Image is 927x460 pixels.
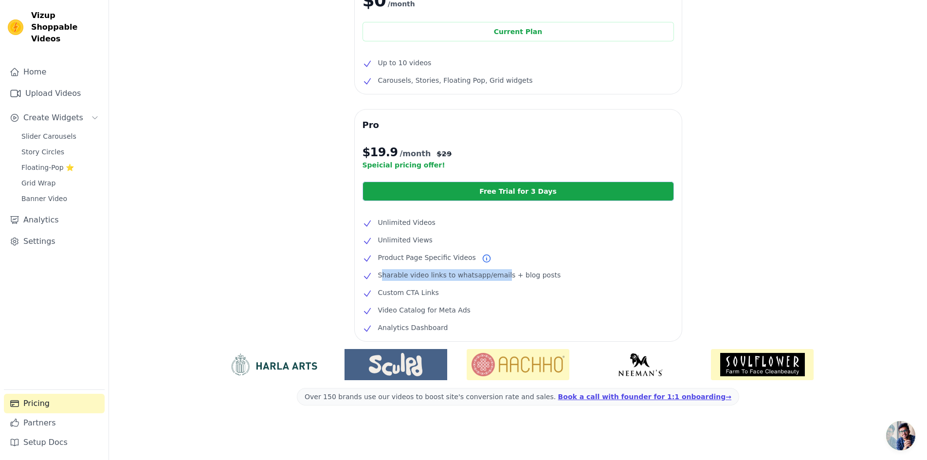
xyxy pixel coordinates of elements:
[4,84,105,103] a: Upload Videos
[378,322,448,333] span: Analytics Dashboard
[31,10,101,45] span: Vizup Shoppable Videos
[400,148,431,160] span: /month
[378,217,436,228] span: Unlimited Videos
[222,353,325,376] img: HarlaArts
[21,178,55,188] span: Grid Wrap
[23,112,83,124] span: Create Widgets
[16,161,105,174] a: Floating-Pop ⭐
[16,176,105,190] a: Grid Wrap
[21,163,74,172] span: Floating-Pop ⭐
[4,433,105,452] a: Setup Docs
[21,194,67,203] span: Banner Video
[345,353,447,376] img: Sculpd US
[558,393,731,401] a: Book a call with founder for 1:1 onboarding
[16,145,105,159] a: Story Circles
[378,234,433,246] span: Unlimited Views
[16,192,105,205] a: Banner Video
[4,108,105,128] button: Create Widgets
[4,394,105,413] a: Pricing
[436,149,452,159] span: $ 29
[363,160,674,170] p: Speicial pricing offer!
[21,147,64,157] span: Story Circles
[16,129,105,143] a: Slider Carousels
[711,349,814,380] img: Soulflower
[363,117,674,133] h3: Pro
[8,19,23,35] img: Vizup
[4,62,105,82] a: Home
[363,145,398,160] span: $ 19.9
[467,349,569,380] img: Aachho
[378,74,533,86] span: Carousels, Stories, Floating Pop, Grid widgets
[21,131,76,141] span: Slider Carousels
[378,269,561,281] span: Sharable video links to whatsapp/emails + blog posts
[886,421,915,450] div: Open chat
[4,232,105,251] a: Settings
[363,304,674,316] li: Video Catalog for Meta Ads
[363,22,674,41] div: Current Plan
[4,210,105,230] a: Analytics
[378,57,432,69] span: Up to 10 videos
[363,182,674,201] a: Free Trial for 3 Days
[363,287,674,298] li: Custom CTA Links
[4,413,105,433] a: Partners
[589,353,691,376] img: Neeman's
[378,252,476,263] span: Product Page Specific Videos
